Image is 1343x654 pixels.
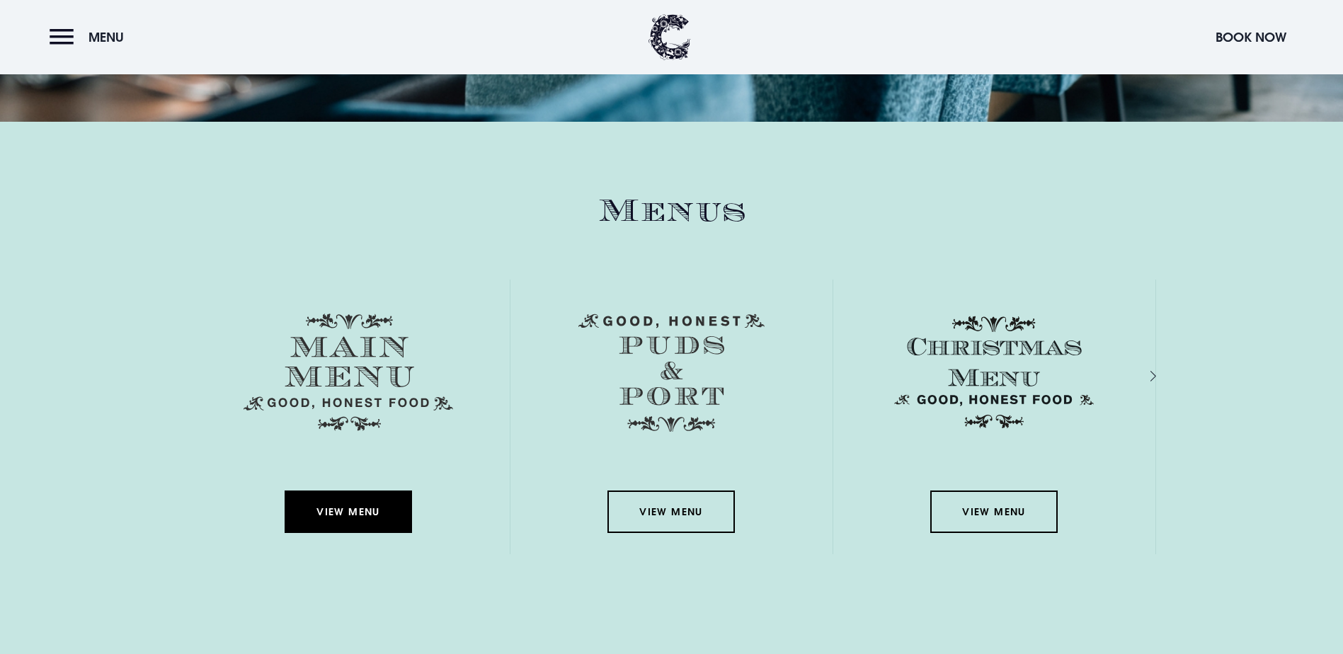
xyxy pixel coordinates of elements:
img: Clandeboye Lodge [648,14,691,60]
img: Christmas Menu SVG [889,314,1099,431]
img: Menu puds and port [578,314,765,432]
button: Menu [50,22,131,52]
button: Book Now [1208,22,1293,52]
img: Menu main menu [244,314,453,431]
h2: Menus [188,193,1156,230]
a: View Menu [285,490,412,533]
a: View Menu [607,490,735,533]
span: Menu [88,29,124,45]
div: Next slide [1131,366,1145,386]
a: View Menu [930,490,1058,533]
